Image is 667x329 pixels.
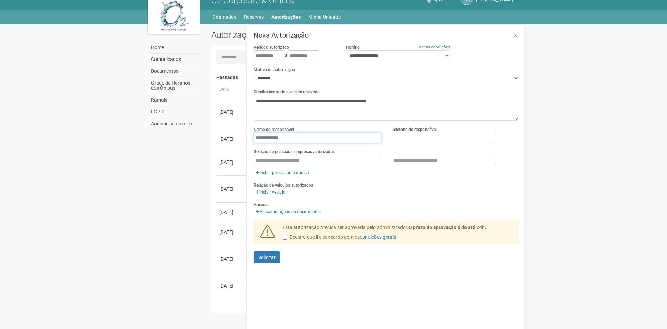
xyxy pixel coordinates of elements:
[219,186,245,193] div: [DATE]
[219,159,245,166] div: [DATE]
[254,169,311,177] a: Incluir pessoa ou empresa
[258,254,276,260] span: Solicitar
[308,12,341,22] a: Minha Unidade
[254,208,323,216] a: Anexar imagens ou documentos
[149,118,201,130] a: Anuncie sua marca
[219,109,245,116] div: [DATE]
[277,224,519,244] div: Esta autorização precisa ser aprovada pelo administrador.
[254,44,289,50] label: Período autorizado
[408,225,486,230] strong: O prazo de aprovação é de até 24h.
[213,12,236,22] a: Chamados
[271,12,301,22] a: Autorizações
[254,89,320,95] label: Detalhamento do que será realizado
[149,94,201,106] a: Ramais
[419,45,450,49] a: Ver as condições
[346,44,360,50] label: Horário
[254,126,294,133] label: Nome do responsável
[254,202,268,208] label: Anexos
[219,135,245,142] div: [DATE]
[254,149,335,155] label: Relação de pessoas e empresas autorizadas
[219,256,245,263] div: [DATE]
[219,229,245,236] div: [DATE]
[254,251,280,263] button: Solicitar
[216,75,515,80] h4: Passadas
[211,30,360,40] h2: Autorizações
[149,54,201,65] a: Comunicados
[283,235,287,240] input: Declaro que li e concordo com oscondições gerais
[254,182,313,188] label: Relação de veículos autorizados
[149,42,201,54] a: Home
[216,84,248,95] th: Data
[219,282,245,289] div: [DATE]
[254,188,287,196] a: Incluir veículo
[392,126,437,133] label: Telefone do responsável
[219,209,245,216] div: [DATE]
[149,65,201,77] a: Documentos
[254,66,295,73] label: Motivo da autorização
[360,234,396,240] a: condições gerais
[244,12,264,22] a: Reservas
[283,234,396,241] label: Declaro que li e concordo com os
[149,77,201,94] a: Grade de Horários dos Ônibus
[254,50,335,61] div: a
[149,106,201,118] a: LGPD
[254,32,519,39] h3: Nova Autorização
